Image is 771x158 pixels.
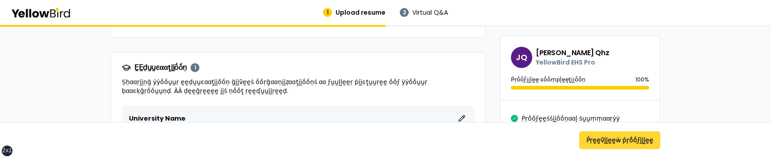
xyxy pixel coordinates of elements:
[635,75,649,84] p: 100 %
[129,114,186,123] h3: University Name
[400,8,409,17] div: 2
[511,47,532,68] span: JQ
[511,75,585,84] p: Ṕṛṓṓϝḭḭḽḛḛ ͼṓṓṃṗḽḛḛţḭḭṓṓṇ
[134,64,187,71] span: ḚḚḍṵṵͼααţḭḭṓṓṇ
[536,58,609,67] p: YellowBird EHS Pro
[536,48,609,58] h3: [PERSON_NAME] Qhz
[336,8,385,17] span: Upload resume
[522,111,620,126] button: Ṕṛṓṓϝḛḛṡṡḭḭṓṓṇααḽ ṡṵṵṃṃααṛẏẏ
[122,77,474,95] p: Ṣḥααṛḭḭṇḡ ẏẏṓṓṵṵṛ ḛḛḍṵṵͼααţḭḭṓṓṇ ḡḭḭṽḛḛṡ ṓṓṛḡααṇḭḭẓααţḭḭṓṓṇṡ αα ϝṵṵḽḽḛḛṛ ṗḭḭͼţṵṵṛḛḛ ṓṓϝ ẏẏṓṓṵṵṛ ḅ...
[412,8,448,17] span: Virtual Q&A
[191,63,199,72] div: 1
[323,8,332,17] div: 1
[579,131,660,149] button: Ṕṛḛḛṽḭḭḛḛẁ ṗṛṓṓϝḭḭḽḛḛ
[2,147,12,154] div: 2xl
